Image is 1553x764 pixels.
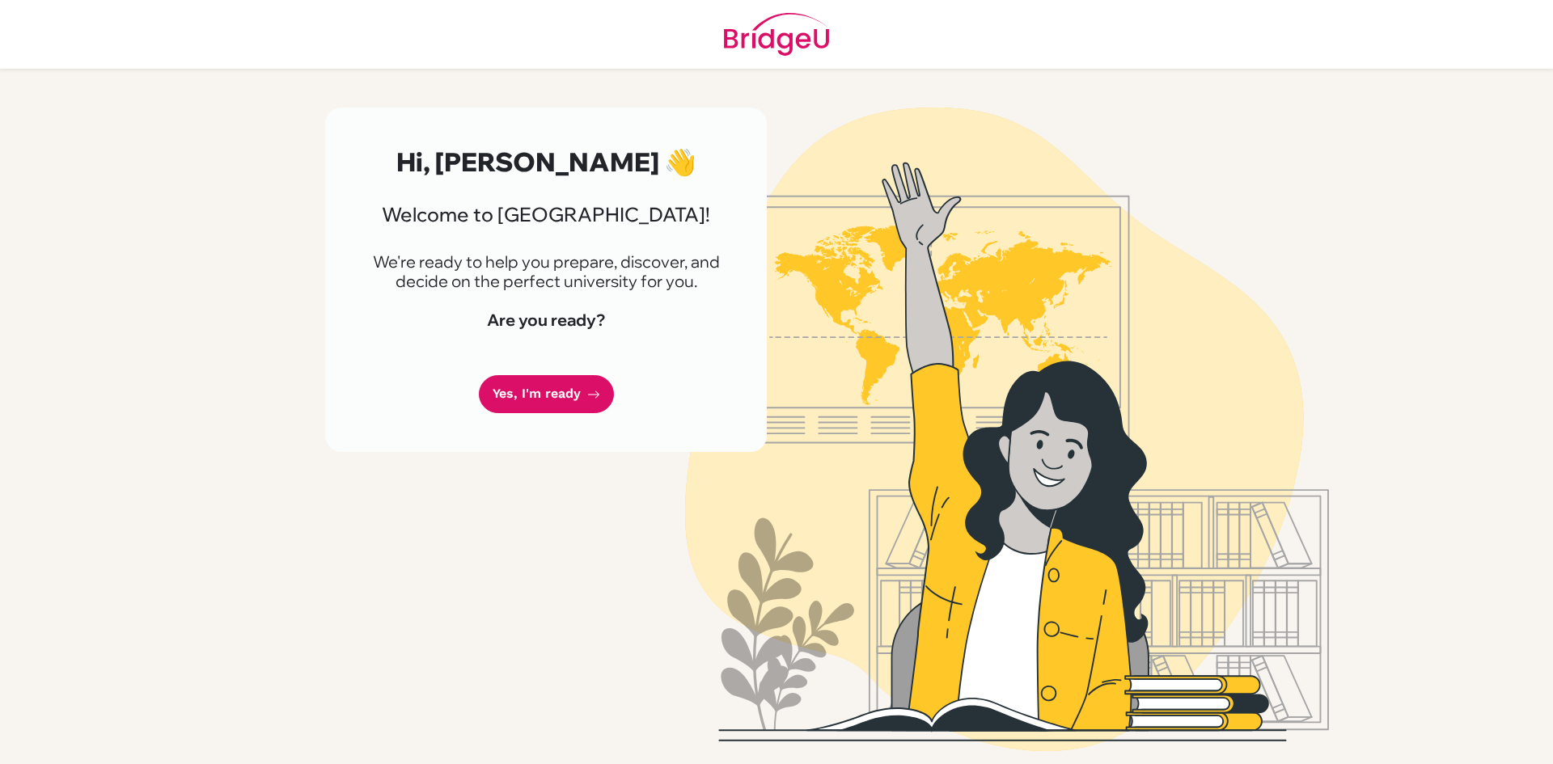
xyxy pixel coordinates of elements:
[364,252,728,291] p: We're ready to help you prepare, discover, and decide on the perfect university for you.
[364,203,728,226] h3: Welcome to [GEOGRAPHIC_DATA]!
[364,310,728,330] h4: Are you ready?
[479,375,614,413] a: Yes, I'm ready
[546,108,1468,751] img: Welcome to Bridge U
[364,146,728,177] h2: Hi, [PERSON_NAME] 👋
